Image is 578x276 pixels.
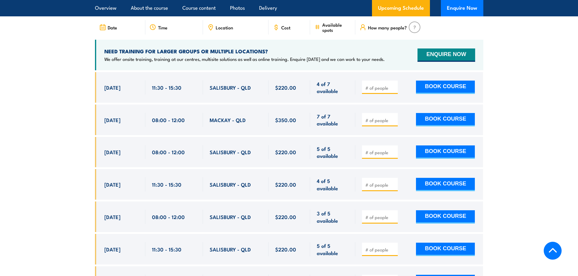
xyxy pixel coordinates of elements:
[210,181,251,188] span: SALISBURY - QLD
[365,182,396,188] input: # of people
[104,116,120,123] span: [DATE]
[152,246,181,253] span: 11:30 - 15:30
[210,84,251,91] span: SALISBURY - QLD
[104,246,120,253] span: [DATE]
[281,25,290,30] span: Cost
[210,148,251,155] span: SALISBURY - QLD
[317,145,349,159] span: 5 of 5 available
[275,116,296,123] span: $350.00
[317,80,349,95] span: 4 of 7 available
[152,213,185,220] span: 08:00 - 12:00
[365,214,396,220] input: # of people
[317,210,349,224] span: 3 of 5 available
[152,116,185,123] span: 08:00 - 12:00
[416,178,475,191] button: BOOK COURSE
[152,148,185,155] span: 08:00 - 12:00
[416,81,475,94] button: BOOK COURSE
[104,181,120,188] span: [DATE]
[104,148,120,155] span: [DATE]
[365,117,396,123] input: # of people
[104,213,120,220] span: [DATE]
[152,181,181,188] span: 11:30 - 15:30
[275,84,296,91] span: $220.00
[416,113,475,126] button: BOOK COURSE
[275,148,296,155] span: $220.00
[216,25,233,30] span: Location
[210,246,251,253] span: SALISBURY - QLD
[322,22,351,32] span: Available spots
[158,25,167,30] span: Time
[365,149,396,155] input: # of people
[317,113,349,127] span: 7 of 7 available
[210,116,246,123] span: MACKAY - QLD
[365,247,396,253] input: # of people
[368,25,407,30] span: How many people?
[275,246,296,253] span: $220.00
[152,84,181,91] span: 11:30 - 15:30
[275,181,296,188] span: $220.00
[275,213,296,220] span: $220.00
[317,177,349,191] span: 4 of 5 available
[416,145,475,159] button: BOOK COURSE
[104,84,120,91] span: [DATE]
[416,210,475,224] button: BOOK COURSE
[365,85,396,91] input: # of people
[104,56,385,62] p: We offer onsite training, training at our centres, multisite solutions as well as online training...
[317,242,349,256] span: 5 of 5 available
[417,48,475,62] button: ENQUIRE NOW
[416,243,475,256] button: BOOK COURSE
[108,25,117,30] span: Date
[210,213,251,220] span: SALISBURY - QLD
[104,48,385,55] h4: NEED TRAINING FOR LARGER GROUPS OR MULTIPLE LOCATIONS?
